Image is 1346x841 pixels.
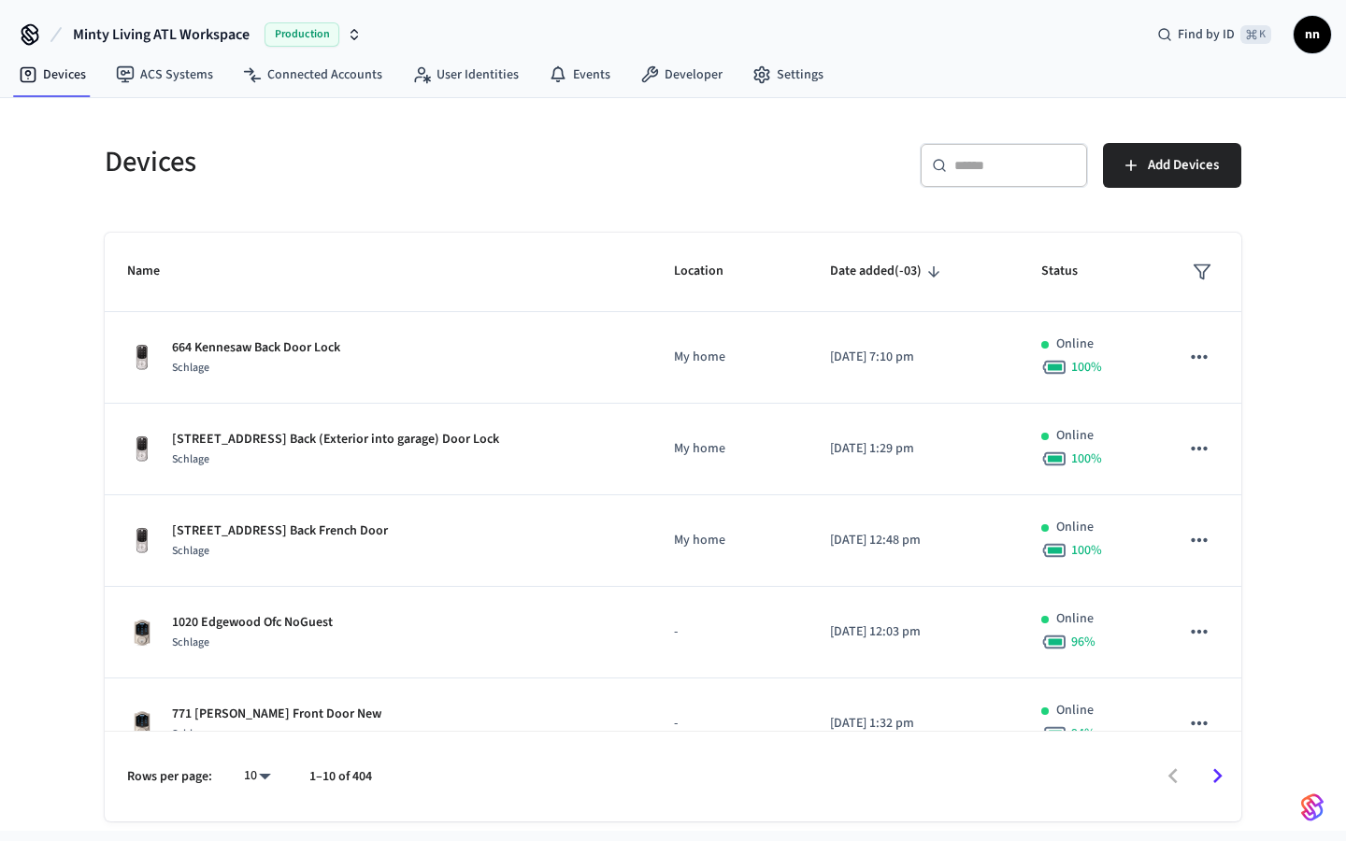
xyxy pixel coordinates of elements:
a: Developer [625,58,737,92]
a: Settings [737,58,838,92]
img: Schlage Sense Smart Deadbolt with Camelot Trim, Front [127,709,157,739]
h5: Devices [105,143,662,181]
img: Yale Assure Touchscreen Wifi Smart Lock, Satin Nickel, Front [127,435,157,464]
span: Schlage [172,451,209,467]
a: User Identities [397,58,534,92]
a: Connected Accounts [228,58,397,92]
span: 96 % [1071,633,1095,651]
a: ACS Systems [101,58,228,92]
span: Add Devices [1148,153,1219,178]
span: 100 % [1071,358,1102,377]
p: [DATE] 12:03 pm [830,622,996,642]
p: My home [674,348,785,367]
span: Schlage [172,634,209,650]
p: My home [674,439,785,459]
p: - [674,714,785,734]
img: Schlage Sense Smart Deadbolt with Camelot Trim, Front [127,618,157,648]
button: Add Devices [1103,143,1241,188]
span: Schlage [172,726,209,742]
span: Name [127,257,184,286]
p: Online [1056,609,1094,629]
p: [DATE] 12:48 pm [830,531,996,550]
span: Find by ID [1178,25,1235,44]
p: 771 [PERSON_NAME] Front Door New [172,705,381,724]
div: 10 [235,763,279,790]
span: Production [265,22,339,47]
a: Events [534,58,625,92]
span: Status [1041,257,1102,286]
p: Rows per page: [127,767,212,787]
p: [DATE] 7:10 pm [830,348,996,367]
p: [DATE] 1:29 pm [830,439,996,459]
p: [DATE] 1:32 pm [830,714,996,734]
img: SeamLogoGradient.69752ec5.svg [1301,792,1324,822]
p: Online [1056,335,1094,354]
p: Online [1056,518,1094,537]
div: Find by ID⌘ K [1142,18,1286,51]
span: Date added(-03) [830,257,946,286]
p: Online [1056,701,1094,720]
p: 1–10 of 404 [309,767,372,787]
span: Schlage [172,360,209,376]
p: My home [674,531,785,550]
p: - [674,622,785,642]
span: ⌘ K [1240,25,1271,44]
p: [STREET_ADDRESS] Back (Exterior into garage) Door Lock [172,430,499,449]
img: Yale Assure Touchscreen Wifi Smart Lock, Satin Nickel, Front [127,343,157,373]
span: 100 % [1071,541,1102,560]
span: Schlage [172,543,209,559]
span: 94 % [1071,724,1095,743]
span: nn [1296,18,1329,51]
span: 100 % [1071,449,1102,468]
img: Yale Assure Touchscreen Wifi Smart Lock, Satin Nickel, Front [127,526,157,556]
button: Go to next page [1196,754,1239,798]
p: [STREET_ADDRESS] Back French Door [172,521,388,541]
p: 1020 Edgewood Ofc NoGuest [172,613,333,633]
a: Devices [4,58,101,92]
span: Minty Living ATL Workspace [73,23,250,46]
span: Location [674,257,748,286]
button: nn [1294,16,1331,53]
p: Online [1056,426,1094,446]
p: 664 Kennesaw Back Door Lock [172,338,340,358]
